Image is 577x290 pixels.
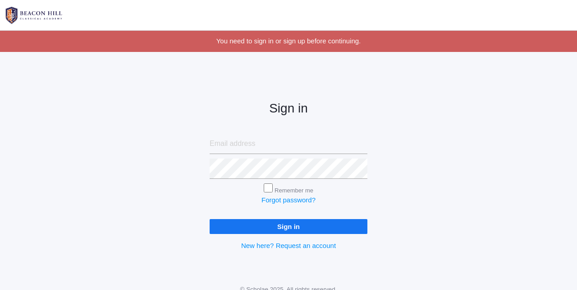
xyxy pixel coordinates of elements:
h2: Sign in [210,102,367,116]
a: New here? Request an account [241,242,336,249]
a: Forgot password? [261,196,316,204]
input: Email address [210,134,367,154]
label: Remember me [275,187,313,194]
input: Sign in [210,219,367,234]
